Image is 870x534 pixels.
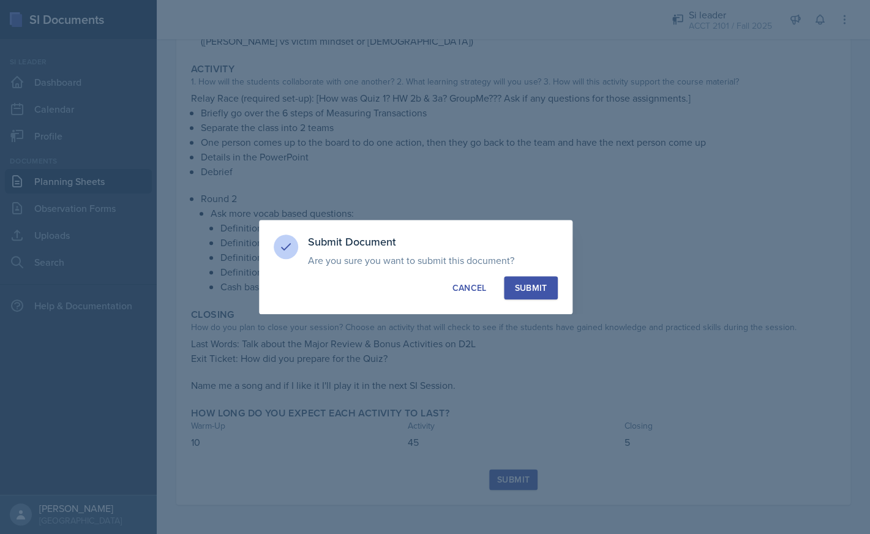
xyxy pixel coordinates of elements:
[308,235,558,249] h3: Submit Document
[308,254,558,266] p: Are you sure you want to submit this document?
[441,276,497,299] button: Cancel
[452,282,486,294] div: Cancel
[514,282,547,294] div: Submit
[504,276,557,299] button: Submit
